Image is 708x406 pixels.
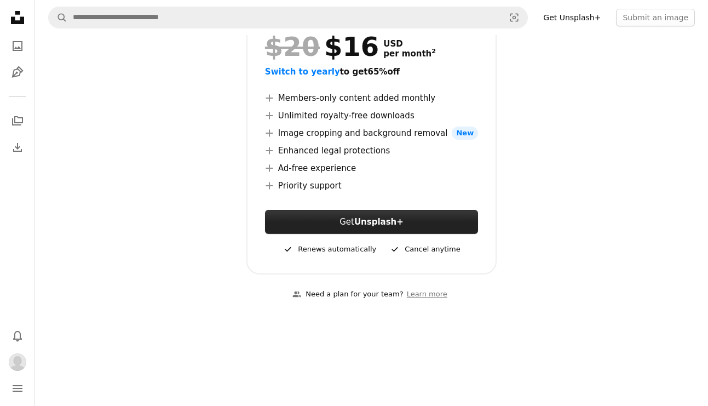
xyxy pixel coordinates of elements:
a: Get Unsplash+ [537,9,607,26]
a: Photos [7,35,28,57]
li: Ad-free experience [265,162,478,175]
button: Search Unsplash [49,7,67,28]
a: Learn more [404,285,451,304]
button: Menu [7,378,28,399]
span: $20 [265,32,320,61]
a: Illustrations [7,61,28,83]
span: USD [383,39,436,49]
li: Image cropping and background removal [265,127,478,140]
span: New [452,127,478,140]
a: Download History [7,136,28,158]
div: $16 [265,32,379,61]
a: 2 [429,49,438,59]
button: Submit an image [616,9,695,26]
button: Notifications [7,325,28,347]
a: GetUnsplash+ [265,210,478,234]
li: Members-only content added monthly [265,92,478,105]
span: per month [383,49,436,59]
div: Cancel anytime [389,243,460,256]
button: Visual search [501,7,527,28]
span: Switch to yearly [265,67,340,77]
div: Renews automatically [283,243,376,256]
img: Avatar of user Paul Daniele [9,353,26,371]
strong: Unsplash+ [354,217,404,227]
a: Home — Unsplash [7,7,28,31]
li: Priority support [265,179,478,192]
button: Profile [7,351,28,373]
button: Switch to yearlyto get65%off [265,65,400,78]
sup: 2 [431,48,436,55]
li: Unlimited royalty-free downloads [265,109,478,122]
form: Find visuals sitewide [48,7,528,28]
li: Enhanced legal protections [265,144,478,157]
div: Need a plan for your team? [292,289,403,300]
a: Collections [7,110,28,132]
